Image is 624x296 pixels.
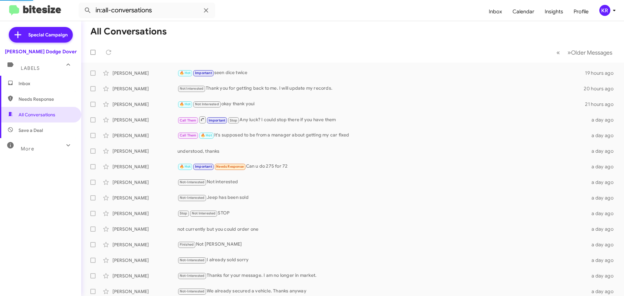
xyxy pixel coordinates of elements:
span: Not-Interested [180,274,205,278]
input: Search [79,3,215,18]
div: a day ago [588,195,619,201]
div: a day ago [588,163,619,170]
span: Labels [21,65,40,71]
a: Insights [539,2,568,21]
span: Not-Interested [180,258,205,262]
span: Needs Response [216,164,244,169]
div: Jeep has been sold [177,194,588,201]
div: [PERSON_NAME] [112,101,177,108]
div: [PERSON_NAME] [112,226,177,232]
span: » [567,48,571,57]
span: Important [209,118,226,122]
h1: All Conversations [90,26,167,37]
div: a day ago [588,226,619,232]
div: [PERSON_NAME] [112,288,177,295]
div: [PERSON_NAME] [112,179,177,186]
span: Call Them [180,133,197,137]
div: okay thank youi [177,100,585,108]
div: a day ago [588,257,619,264]
div: Can u do 275 for 72 [177,163,588,170]
div: Not interested [177,178,588,186]
span: 🔥 Hot [180,71,191,75]
div: 19 hours ago [585,70,619,76]
span: 🔥 Hot [201,133,212,137]
div: Thanks for your message. I am no longer in market. [177,272,588,279]
div: STOP [177,210,588,217]
div: [PERSON_NAME] [112,70,177,76]
span: Older Messages [571,49,612,56]
span: Not Interested [192,211,216,215]
div: [PERSON_NAME] [112,273,177,279]
span: 🔥 Hot [180,102,191,106]
span: All Conversations [19,111,55,118]
span: Not-Interested [180,180,205,184]
div: We already secured a vehicle. Thanks anyway [177,288,588,295]
div: [PERSON_NAME] [112,117,177,123]
div: not currently but you could order one [177,226,588,232]
div: [PERSON_NAME] [112,195,177,201]
div: a day ago [588,148,619,154]
a: Calendar [507,2,539,21]
button: Previous [552,46,564,59]
div: I already sold sorry [177,256,588,264]
div: [PERSON_NAME] [112,163,177,170]
span: Finished [180,242,194,247]
span: Call Them [180,118,197,122]
div: a day ago [588,241,619,248]
span: Inbox [19,80,74,87]
button: Next [564,46,616,59]
div: It's supposed to be from a manager about getting my car fixed [177,132,588,139]
div: a day ago [588,117,619,123]
div: [PERSON_NAME] [112,132,177,139]
button: KR [594,5,617,16]
div: [PERSON_NAME] [112,257,177,264]
span: Stop [180,211,188,215]
div: Thank you for getting back to me. I will update my records. [177,85,584,92]
div: Any luck? I could stop there if you have them [177,116,588,124]
a: Inbox [484,2,507,21]
div: a day ago [588,288,619,295]
div: a day ago [588,273,619,279]
span: Stop [230,118,238,122]
span: « [556,48,560,57]
span: Not Interested [180,86,204,91]
span: Important [195,164,212,169]
div: [PERSON_NAME] [112,148,177,154]
span: Not-Interested [180,196,205,200]
div: 20 hours ago [584,85,619,92]
div: [PERSON_NAME] Dodge Dover [5,48,77,55]
span: More [21,146,34,152]
a: Profile [568,2,594,21]
div: 21 hours ago [585,101,619,108]
div: Not [PERSON_NAME] [177,241,588,248]
span: Special Campaign [28,32,68,38]
span: Not Interested [195,102,219,106]
div: a day ago [588,179,619,186]
div: KR [599,5,610,16]
span: Save a Deal [19,127,43,134]
span: Needs Response [19,96,74,102]
div: a day ago [588,132,619,139]
div: a day ago [588,210,619,217]
div: [PERSON_NAME] [112,241,177,248]
a: Special Campaign [9,27,73,43]
span: Not-Interested [180,289,205,293]
span: 🔥 Hot [180,164,191,169]
div: understood, thanks [177,148,588,154]
div: [PERSON_NAME] [112,210,177,217]
div: [PERSON_NAME] [112,85,177,92]
span: Important [195,71,212,75]
div: seen dice twice [177,69,585,77]
nav: Page navigation example [553,46,616,59]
